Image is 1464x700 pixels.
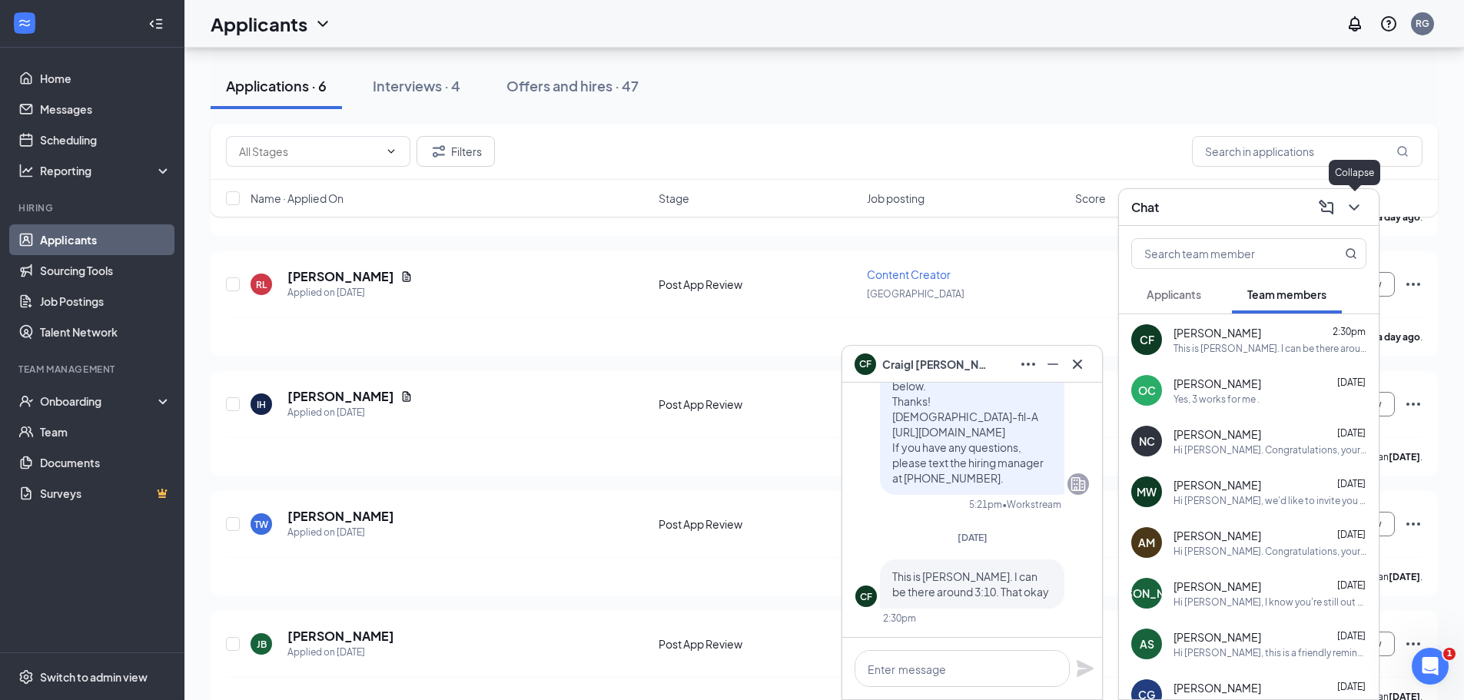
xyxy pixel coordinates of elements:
svg: ChevronDown [385,145,397,158]
div: Post App Review [659,636,858,652]
div: Hi [PERSON_NAME]. Congratulations, your meeting with [DEMOGRAPHIC_DATA]-fil-A for Kitchen Team Me... [1174,545,1366,558]
h3: Chat [1131,199,1159,216]
div: AS [1140,636,1154,652]
div: Switch to admin view [40,669,148,685]
div: Interviews · 4 [373,76,460,95]
button: Cross [1065,352,1090,377]
button: ChevronDown [1342,195,1366,220]
svg: Company [1069,475,1087,493]
svg: Ellipses [1019,355,1037,373]
span: [PERSON_NAME] [1174,376,1261,391]
h5: [PERSON_NAME] [287,508,394,525]
span: [PERSON_NAME] [1174,426,1261,442]
div: Hi [PERSON_NAME]. Congratulations, your meeting with [DEMOGRAPHIC_DATA]-fil-A for Team Member at ... [1174,443,1366,456]
svg: Ellipses [1404,515,1423,533]
div: IH [257,398,266,411]
span: [DATE] [1337,427,1366,439]
div: Applications · 6 [226,76,327,95]
a: Documents [40,447,171,478]
svg: Plane [1076,659,1094,678]
div: This is [PERSON_NAME]. I can be there around 3:10. That okay [1174,342,1366,355]
svg: Cross [1068,355,1087,373]
span: Score [1075,191,1106,206]
b: a day ago [1377,331,1420,343]
span: Applicants [1147,287,1201,301]
a: Talent Network [40,317,171,347]
span: [DATE] [1337,377,1366,388]
div: CF [1140,332,1154,347]
svg: WorkstreamLogo [17,15,32,31]
svg: Filter [430,142,448,161]
svg: Analysis [18,163,34,178]
span: [DATE] [1337,478,1366,489]
div: Applied on [DATE] [287,285,413,300]
svg: QuestionInfo [1379,15,1398,33]
button: Filter Filters [417,136,495,167]
span: Content Creator [867,267,951,281]
span: [PERSON_NAME] [1174,579,1261,594]
svg: MagnifyingGlass [1396,145,1409,158]
div: Post App Review [659,396,858,412]
div: 5:21pm [969,498,1002,511]
div: CF [860,590,872,603]
span: Name · Applied On [251,191,344,206]
div: OC [1138,383,1156,398]
svg: Collapse [148,16,164,32]
div: 2:30pm [883,612,916,625]
a: Sourcing Tools [40,255,171,286]
div: TW [254,518,268,531]
span: CraigI [PERSON_NAME] [882,356,990,373]
svg: Ellipses [1404,275,1423,294]
span: [DATE] [1337,681,1366,692]
span: [PERSON_NAME] [1174,528,1261,543]
svg: ComposeMessage [1317,198,1336,217]
div: Yes, 3 works for me . [1174,393,1260,406]
a: Team [40,416,171,447]
span: [PERSON_NAME] [1174,477,1261,493]
svg: ChevronDown [314,15,332,33]
div: [PERSON_NAME] [1102,586,1191,601]
svg: Settings [18,669,34,685]
span: 1 [1443,648,1456,660]
span: Stage [659,191,689,206]
a: Home [40,63,171,94]
h5: [PERSON_NAME] [287,628,394,645]
svg: Notifications [1346,15,1364,33]
div: NC [1139,433,1155,449]
svg: UserCheck [18,393,34,409]
span: [DATE] [1337,630,1366,642]
span: Job posting [867,191,925,206]
b: [DATE] [1389,451,1420,463]
a: SurveysCrown [40,478,171,509]
span: [PERSON_NAME] [1174,325,1261,340]
input: All Stages [239,143,379,160]
span: [GEOGRAPHIC_DATA] [867,288,964,300]
svg: Ellipses [1404,635,1423,653]
div: Hi [PERSON_NAME], this is a friendly reminder. Your meeting with [DEMOGRAPHIC_DATA]-fil-A for Kit... [1174,646,1366,659]
div: Onboarding [40,393,158,409]
div: RL [256,278,267,291]
svg: Document [400,390,413,403]
div: Post App Review [659,516,858,532]
div: Applied on [DATE] [287,525,394,540]
button: ComposeMessage [1314,195,1339,220]
span: [DATE] [1337,579,1366,591]
span: [PERSON_NAME] [1174,629,1261,645]
div: Offers and hires · 47 [506,76,639,95]
span: This is [PERSON_NAME]. I can be there around 3:10. That okay [892,569,1049,599]
a: Messages [40,94,171,124]
div: Hi [PERSON_NAME], I know you're still out of town but I sent you the link for paper work. Give me... [1174,595,1366,609]
div: Post App Review [659,277,858,292]
svg: MagnifyingGlass [1345,247,1357,260]
b: [DATE] [1389,571,1420,582]
div: Hi [PERSON_NAME], we'd like to invite you to a meeting with [DEMOGRAPHIC_DATA]-fil-A for Team Mem... [1174,494,1366,507]
span: • Workstream [1002,498,1061,511]
div: Applied on [DATE] [287,405,413,420]
h1: Applicants [211,11,307,37]
a: Scheduling [40,124,171,155]
span: [DATE] [958,532,988,543]
h5: [PERSON_NAME] [287,268,394,285]
svg: Document [400,270,413,283]
div: Reporting [40,163,172,178]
